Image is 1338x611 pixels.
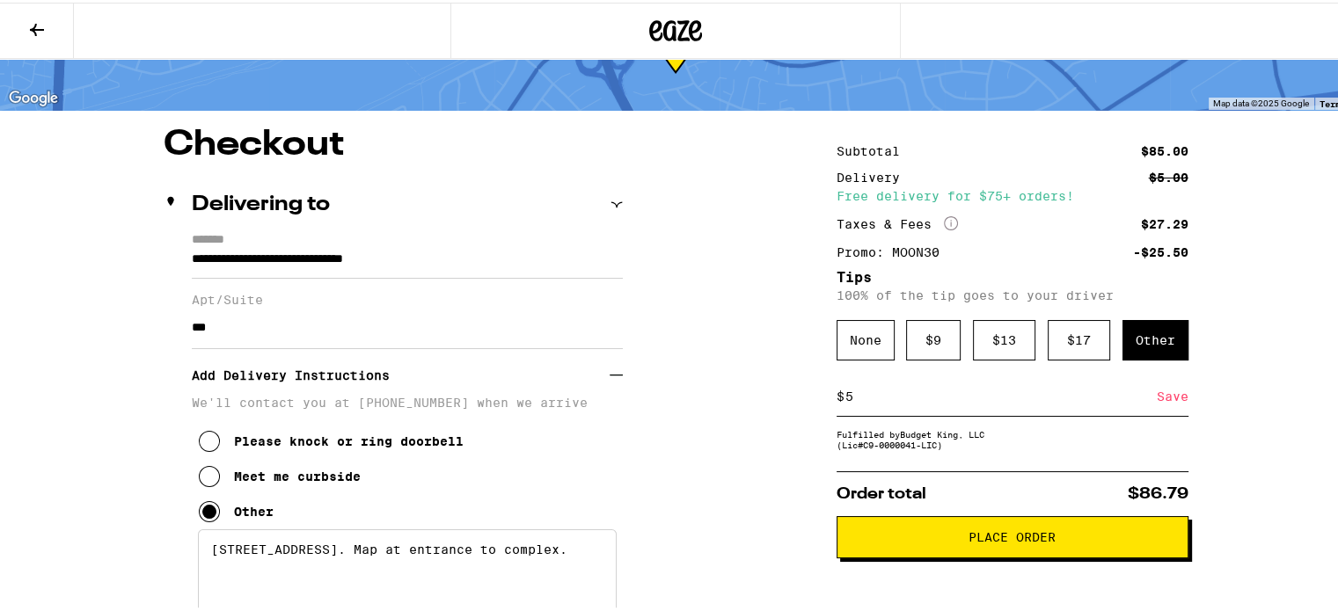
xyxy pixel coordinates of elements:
div: Taxes & Fees [837,214,958,229]
button: Place Order [837,513,1188,556]
div: Please knock or ring doorbell [234,432,464,446]
button: Meet me curbside [199,456,361,491]
div: Other [1122,317,1188,358]
div: Free delivery for $75+ orders! [837,187,1188,200]
h3: Add Delivery Instructions [192,353,610,393]
img: Google [4,84,62,107]
span: $86.79 [1128,484,1188,499]
div: $27.29 [1141,215,1188,228]
div: Subtotal [837,142,912,155]
a: Open this area in Google Maps (opens a new window) [4,84,62,107]
div: $ 13 [973,317,1035,358]
div: None [837,317,895,358]
button: Please knock or ring doorbell [199,421,464,456]
label: Apt/Suite [192,290,623,304]
p: We'll contact you at [PHONE_NUMBER] when we arrive [192,393,623,407]
div: Other [234,502,274,516]
h2: Delivering to [192,192,330,213]
div: $85.00 [1141,142,1188,155]
div: $ 17 [1048,317,1110,358]
h1: Checkout [164,125,623,160]
button: Other [199,491,274,527]
p: 100% of the tip goes to your driver [837,286,1188,300]
span: Place Order [969,528,1056,541]
div: Meet me curbside [234,467,361,481]
div: Delivery [837,169,912,181]
span: Map data ©2025 Google [1213,96,1309,105]
div: -$25.50 [1133,244,1188,256]
div: Promo: MOON30 [837,244,952,256]
h5: Tips [837,268,1188,282]
div: $ 9 [906,317,961,358]
div: Fulfilled by Budget King, LLC (Lic# C9-0000041-LIC ) [837,426,1188,447]
span: Order total [837,484,926,499]
input: 0 [844,386,1157,402]
div: Save [1157,375,1188,413]
span: Hi. Need any help? [11,12,127,26]
div: $ [837,375,844,413]
div: $5.00 [1149,169,1188,181]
